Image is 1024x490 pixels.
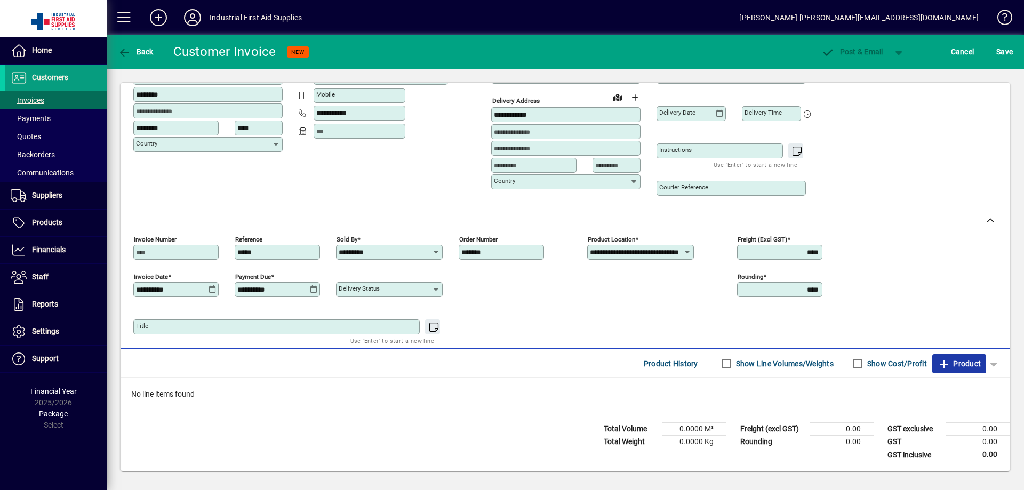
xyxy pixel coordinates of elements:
[5,291,107,318] a: Reports
[5,182,107,209] a: Suppliers
[994,42,1015,61] button: Save
[840,47,845,56] span: P
[735,436,810,448] td: Rounding
[5,91,107,109] a: Invoices
[588,236,635,243] mat-label: Product location
[32,73,68,82] span: Customers
[350,334,434,347] mat-hint: Use 'Enter' to start a new line
[136,322,148,330] mat-label: Title
[598,423,662,436] td: Total Volume
[32,354,59,363] span: Support
[11,132,41,141] span: Quotes
[32,327,59,335] span: Settings
[115,42,156,61] button: Back
[5,346,107,372] a: Support
[210,9,302,26] div: Industrial First Aid Supplies
[32,300,58,308] span: Reports
[30,387,77,396] span: Financial Year
[5,146,107,164] a: Backorders
[32,46,52,54] span: Home
[118,47,154,56] span: Back
[235,236,262,243] mat-label: Reference
[5,264,107,291] a: Staff
[175,8,210,27] button: Profile
[235,273,271,280] mat-label: Payment due
[136,140,157,147] mat-label: Country
[5,109,107,127] a: Payments
[11,168,74,177] span: Communications
[659,183,708,191] mat-label: Courier Reference
[173,43,276,60] div: Customer Invoice
[626,89,643,106] button: Choose address
[639,354,702,373] button: Product History
[996,47,1001,56] span: S
[107,42,165,61] app-page-header-button: Back
[714,158,797,171] mat-hint: Use 'Enter' to start a new line
[134,273,168,280] mat-label: Invoice date
[662,423,726,436] td: 0.0000 M³
[339,285,380,292] mat-label: Delivery status
[32,191,62,199] span: Suppliers
[662,436,726,448] td: 0.0000 Kg
[738,273,763,280] mat-label: Rounding
[659,109,695,116] mat-label: Delivery date
[141,8,175,27] button: Add
[11,150,55,159] span: Backorders
[946,423,1010,436] td: 0.00
[821,47,883,56] span: ost & Email
[865,358,927,369] label: Show Cost/Profit
[32,218,62,227] span: Products
[5,210,107,236] a: Products
[659,146,692,154] mat-label: Instructions
[134,236,177,243] mat-label: Invoice number
[810,436,874,448] td: 0.00
[816,42,889,61] button: Post & Email
[5,318,107,345] a: Settings
[121,378,1010,411] div: No line items found
[938,355,981,372] span: Product
[946,436,1010,448] td: 0.00
[734,358,834,369] label: Show Line Volumes/Weights
[996,43,1013,60] span: ave
[735,423,810,436] td: Freight (excl GST)
[11,96,44,105] span: Invoices
[5,37,107,64] a: Home
[644,355,698,372] span: Product History
[738,236,787,243] mat-label: Freight (excl GST)
[989,2,1011,37] a: Knowledge Base
[32,245,66,254] span: Financials
[882,423,946,436] td: GST exclusive
[598,436,662,448] td: Total Weight
[5,164,107,182] a: Communications
[291,49,305,55] span: NEW
[745,109,782,116] mat-label: Delivery time
[946,448,1010,462] td: 0.00
[337,236,357,243] mat-label: Sold by
[739,9,979,26] div: [PERSON_NAME] [PERSON_NAME][EMAIL_ADDRESS][DOMAIN_NAME]
[948,42,977,61] button: Cancel
[39,409,68,418] span: Package
[882,436,946,448] td: GST
[494,177,515,184] mat-label: Country
[882,448,946,462] td: GST inclusive
[609,89,626,106] a: View on map
[951,43,974,60] span: Cancel
[810,423,874,436] td: 0.00
[932,354,986,373] button: Product
[5,127,107,146] a: Quotes
[316,91,335,98] mat-label: Mobile
[5,237,107,263] a: Financials
[459,236,498,243] mat-label: Order number
[32,272,49,281] span: Staff
[11,114,51,123] span: Payments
